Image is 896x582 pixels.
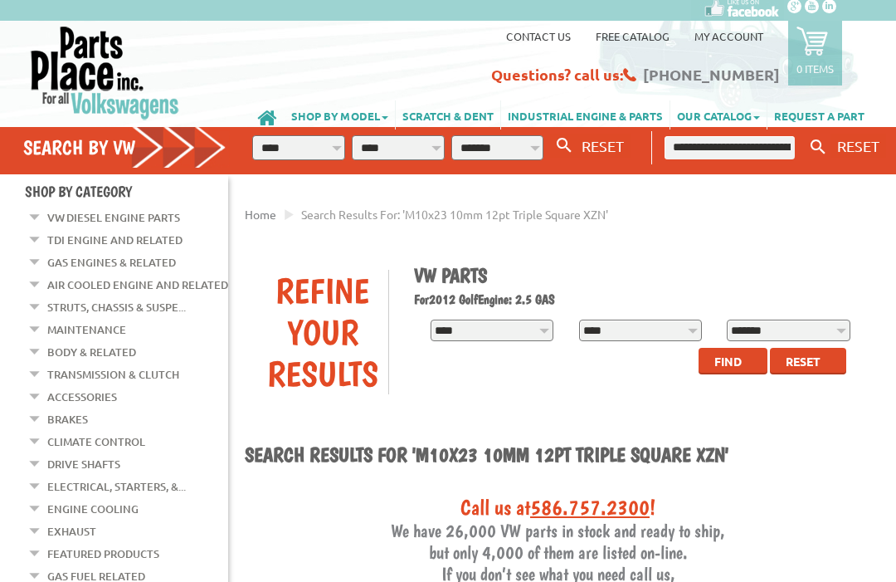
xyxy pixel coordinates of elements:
a: Home [245,208,276,223]
a: Transmission & Clutch [47,364,179,386]
a: My Account [694,30,763,44]
a: TDI Engine and Related [47,230,183,252]
a: Struts, Chassis & Suspe... [47,297,186,319]
span: Find [714,355,742,369]
a: SCRATCH & DENT [396,101,500,130]
button: Search By VW... [550,134,578,159]
button: RESET [830,134,886,159]
a: Exhaust [47,521,96,543]
a: Engine Cooling [47,499,139,521]
div: Refine Your Results [257,271,388,395]
a: Featured Products [47,544,159,565]
a: Accessories [47,387,117,408]
span: Reset [786,355,821,369]
a: 0 items [788,22,842,86]
a: Drive Shafts [47,454,120,476]
a: OUR CATALOG [670,101,767,130]
a: Brakes [47,409,88,431]
a: Free Catalog [596,30,670,44]
span: RESET [837,138,879,155]
button: Find [699,349,767,375]
a: Body & Related [47,342,136,364]
a: Electrical, Starters, &... [47,477,186,498]
a: Gas Engines & Related [47,252,176,274]
span: Search results for: 'M10x23 10mm 12pt triple square XZN' [301,208,608,223]
h4: Shop By Category [25,183,228,201]
a: 586.757.2300 [530,495,650,521]
a: Maintenance [47,320,126,341]
h1: VW Parts [414,264,859,288]
a: Air Cooled Engine and Related [47,275,228,296]
button: Reset [770,349,846,375]
p: 0 items [796,62,834,76]
button: Keyword Search [806,134,830,162]
h2: 2012 Golf [414,292,859,308]
button: RESET [575,134,631,159]
a: Climate Control [47,432,145,453]
img: Parts Place Inc! [29,26,181,121]
span: Call us at ! [460,495,655,521]
span: Engine: 2.5 GAS [478,292,555,308]
span: For [414,292,429,308]
span: RESET [582,138,624,155]
h1: Search results for 'M10x23 10mm 12pt triple square XZN' [245,443,871,470]
a: REQUEST A PART [767,101,871,130]
a: Contact us [506,30,571,44]
h4: Search by VW [23,136,226,160]
a: SHOP BY MODEL [285,101,395,130]
a: INDUSTRIAL ENGINE & PARTS [501,101,670,130]
a: VW Diesel Engine Parts [47,208,180,229]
